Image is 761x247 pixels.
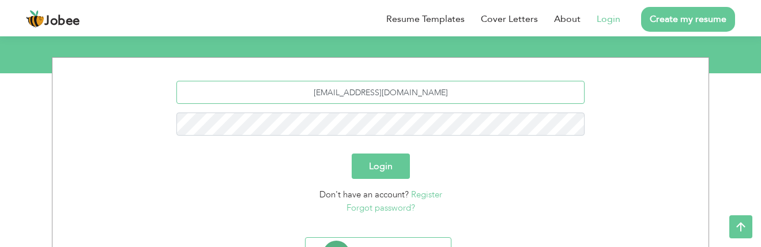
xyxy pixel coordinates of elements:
a: Resume Templates [386,12,465,26]
span: Jobee [44,15,80,28]
a: Forgot password? [346,202,415,214]
button: Login [352,154,410,179]
span: Don't have an account? [319,189,409,200]
a: Create my resume [641,7,735,32]
a: Cover Letters [481,12,538,26]
input: Email [176,81,585,104]
a: About [554,12,581,26]
a: Login [597,12,620,26]
a: Jobee [26,10,80,28]
a: Register [411,189,442,200]
img: jobee.io [26,10,44,28]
